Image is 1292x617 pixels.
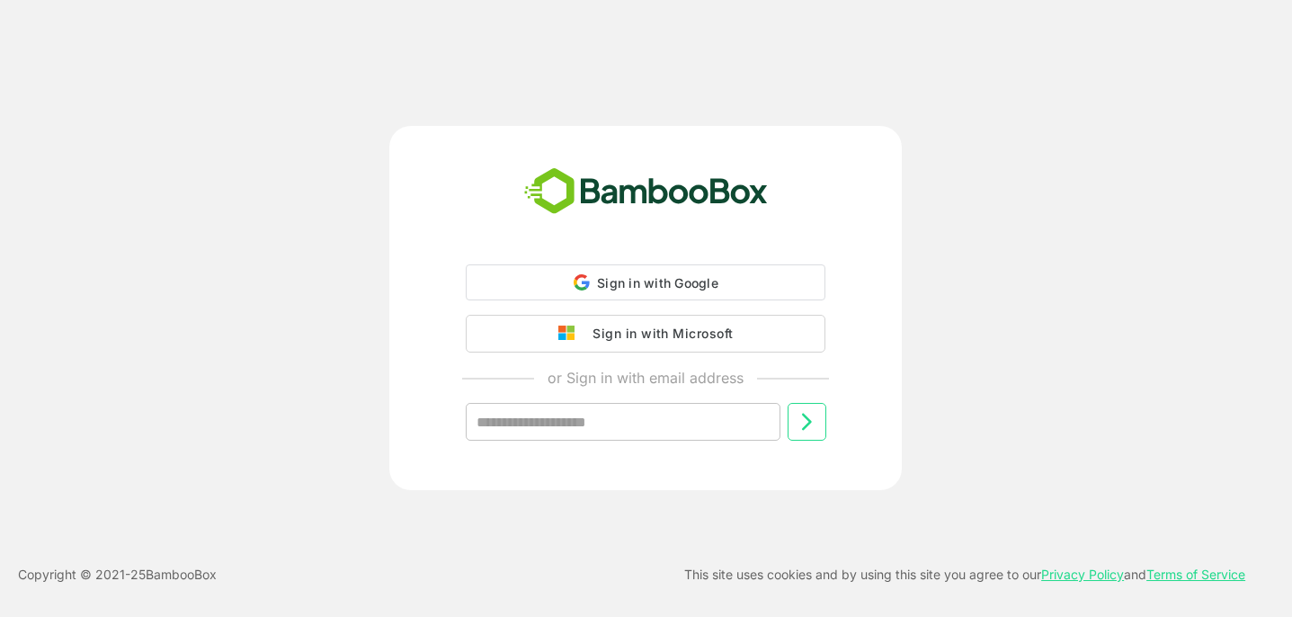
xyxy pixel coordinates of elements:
img: bamboobox [514,162,778,221]
div: Sign in with Microsoft [584,322,733,345]
span: Sign in with Google [597,275,718,291]
a: Privacy Policy [1041,567,1124,582]
p: This site uses cookies and by using this site you agree to our and [684,564,1245,586]
img: google [558,326,584,342]
p: or Sign in with email address [548,367,744,389]
div: Sign in with Google [466,264,825,300]
p: Copyright © 2021- 25 BambooBox [18,564,217,586]
button: Sign in with Microsoft [466,315,825,353]
a: Terms of Service [1146,567,1245,582]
